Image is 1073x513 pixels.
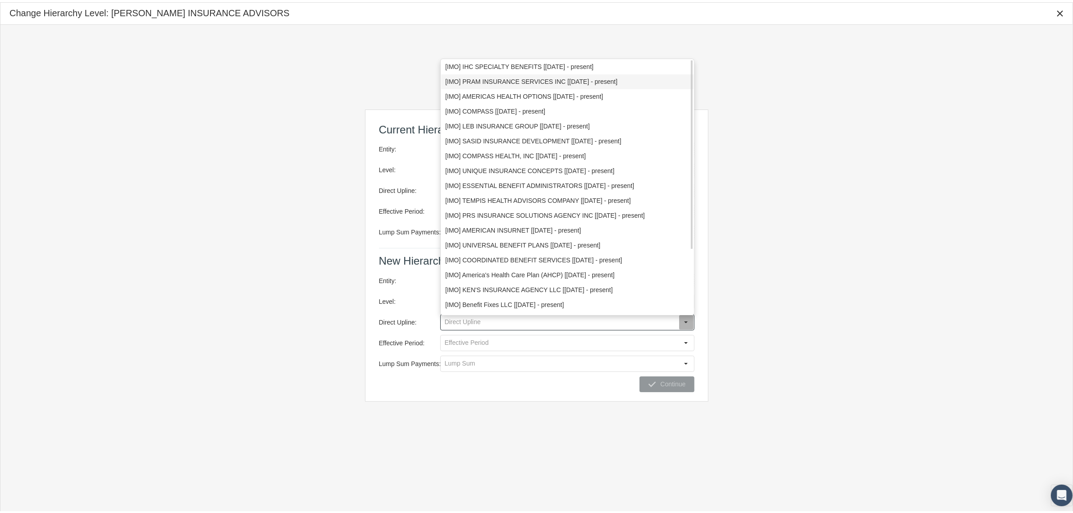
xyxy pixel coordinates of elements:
[441,251,694,266] div: [IMO] COORDINATED BENEFIT SERVICES [[DATE] - present]
[441,191,694,206] div: [IMO] TEMPIS HEALTH ADVISORS COMPANY [[DATE] - present]
[441,117,694,132] div: [IMO] LEB INSURANCE GROUP [[DATE] - present]
[379,121,694,134] h3: Current Hierarchy
[441,221,694,236] div: [IMO] AMERICAN INSURNET [[DATE] - present]
[379,337,425,344] span: Effective Period:
[379,206,425,213] span: Effective Period:
[379,252,694,266] h3: New Hierarchy
[379,296,396,303] span: Level:
[379,143,397,151] span: Entity:
[441,147,694,161] div: [IMO] COMPASS HEALTH, INC [[DATE] - present]
[441,87,694,102] div: [IMO] AMERICAS HEALTH OPTIONS [[DATE] - present]
[379,226,441,234] span: Lump Sum Payments:
[679,312,694,328] div: Select
[441,161,694,176] div: [IMO] UNIQUE INSURANCE CONCEPTS [[DATE] - present]
[441,72,694,87] div: [IMO] PRAM INSURANCE SERVICES INC [[DATE] - present]
[441,57,694,72] div: [IMO] IHC SPECIALTY BENEFITS [[DATE] - present]
[379,275,397,282] span: Entity:
[441,295,694,310] div: [IMO] Benefit Fixes LLC [[DATE] - present]
[441,280,694,295] div: [IMO] KEN'S INSURANCE AGENCY LLC [[DATE] - present]
[379,185,417,192] span: Direct Upline:
[1052,3,1068,19] div: Close
[441,206,694,221] div: [IMO] PRS INSURANCE SOLUTIONS AGENCY INC [[DATE] - present]
[1051,482,1073,504] div: Open Intercom Messenger
[441,266,694,280] div: [IMO] America's Health Care Plan (AHCP) [[DATE] - present]
[9,5,289,17] div: Change Hierarchy Level: [PERSON_NAME] INSURANCE ADVISORS
[441,176,694,191] div: [IMO] ESSENTIAL BENEFIT ADMINISTRATORS [[DATE] - present]
[679,354,694,369] div: Select
[379,358,441,365] span: Lump Sum Payments:
[379,316,417,324] span: Direct Upline:
[441,132,694,147] div: [IMO] SASID INSURANCE DEVELOPMENT [[DATE] - present]
[379,164,396,171] span: Level:
[441,310,694,325] div: [IMO] PHILADELPHIA AMERICAN LIFE INS CO [[DATE] - present]
[679,333,694,348] div: Select
[441,102,694,117] div: [IMO] COMPASS [[DATE] - present]
[441,236,694,251] div: [IMO] UNIVERSAL BENEFIT PLANS [[DATE] - present]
